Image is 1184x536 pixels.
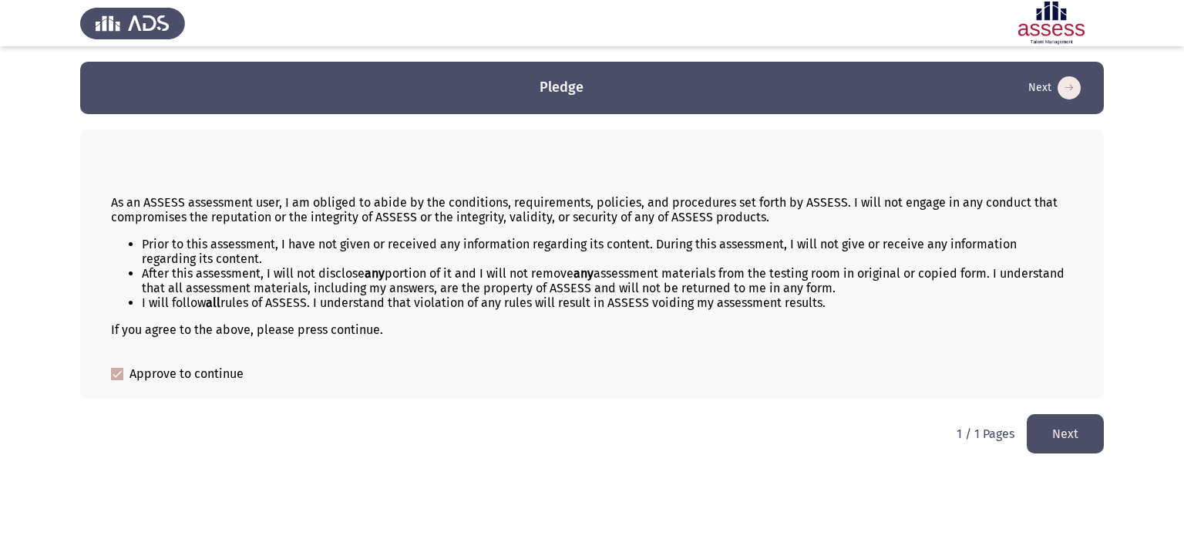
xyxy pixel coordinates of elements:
strong: all [206,295,220,310]
img: Assessment logo of Career Orientation R2 [999,2,1104,45]
strong: any [573,266,594,281]
p: If you agree to the above, please press continue. [111,322,1073,337]
span: Approve to continue [129,365,244,383]
li: Prior to this assessment, I have not given or received any information regarding its content. Dur... [142,237,1073,266]
h3: Pledge [540,78,584,97]
strong: any [365,266,385,281]
img: Assess Talent Management logo [80,2,185,45]
button: load next page [1027,414,1104,453]
span: As an ASSESS assessment user, I am obliged to abide by the conditions, requirements, policies, an... [111,195,1058,224]
p: 1 / 1 Pages [957,426,1014,441]
li: After this assessment, I will not disclose portion of it and I will not remove assessment materia... [142,266,1073,295]
button: load next page [1024,76,1085,100]
li: I will follow rules of ASSESS. I understand that violation of any rules will result in ASSESS voi... [142,295,1073,310]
